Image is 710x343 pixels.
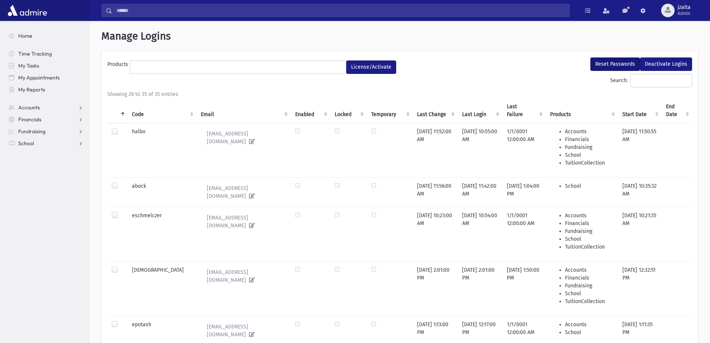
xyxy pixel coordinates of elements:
a: My Appointments [3,72,89,84]
a: My Tasks [3,60,89,72]
span: Time Tracking [18,50,52,57]
li: School [565,290,613,297]
td: [DATE] 12:32:51 PM [618,261,662,316]
td: 1/1/0001 12:00:00 AM [502,207,546,261]
span: jzalta [678,4,691,10]
th: Last Change : activate to sort column ascending [413,98,457,123]
a: Accounts [3,102,89,113]
th: Last Failure : activate to sort column ascending [502,98,546,123]
a: [EMAIL_ADDRESS][DOMAIN_NAME] [201,182,287,202]
span: My Appointments [18,74,60,81]
button: Reset Passwords [590,57,640,71]
a: School [3,137,89,149]
td: halbo [127,123,196,177]
td: [DATE] 11:50:55 AM [618,123,662,177]
a: My Reports [3,84,89,96]
li: Accounts [565,266,613,274]
td: [DATE] 1:50:00 PM [502,261,546,316]
li: Accounts [565,321,613,328]
a: [EMAIL_ADDRESS][DOMAIN_NAME] [201,266,287,286]
li: Fundraising [565,143,613,151]
li: Financials [565,219,613,227]
li: School [565,328,613,336]
span: Admin [678,10,691,16]
h1: Manage Logins [101,30,698,43]
th: Products : activate to sort column ascending [546,98,618,123]
a: Financials [3,113,89,125]
span: My Tasks [18,62,39,69]
a: [EMAIL_ADDRESS][DOMAIN_NAME] [201,128,287,148]
li: Fundraising [565,227,613,235]
button: Deactivate Logins [640,57,692,71]
span: Home [18,32,32,39]
td: [DEMOGRAPHIC_DATA] [127,261,196,316]
a: Home [3,30,89,42]
a: Time Tracking [3,48,89,60]
li: TuitionCollection [565,297,613,305]
label: Products [107,60,130,71]
li: Fundraising [565,282,613,290]
li: TuitionCollection [565,243,613,251]
th: Last Login : activate to sort column ascending [458,98,502,123]
span: Fundraising [18,128,45,135]
td: 1/1/0001 12:00:00 AM [502,123,546,177]
a: [EMAIL_ADDRESS][DOMAIN_NAME] [201,212,287,232]
th: Email : activate to sort column ascending [196,98,291,123]
input: Search [112,4,569,17]
li: Financials [565,274,613,282]
th: Code : activate to sort column ascending [127,98,196,123]
li: Financials [565,135,613,143]
th: Temporary : activate to sort column ascending [367,98,413,123]
img: AdmirePro [6,3,49,18]
td: eschmelczer [127,207,196,261]
td: [DATE] 1:04:00 PM [502,177,546,207]
a: [EMAIL_ADDRESS][DOMAIN_NAME] [201,321,287,341]
button: License/Activate [346,60,396,74]
td: [DATE] 2:01:00 PM [413,261,457,316]
th: Enabled : activate to sort column ascending [291,98,330,123]
li: School [565,182,613,190]
li: TuitionCollection [565,159,613,167]
td: [DATE] 10:35:32 AM [618,177,662,207]
th: : activate to sort column descending [107,98,127,123]
input: Search: [630,74,692,87]
span: Financials [18,116,41,123]
span: Accounts [18,104,40,111]
th: Locked : activate to sort column ascending [330,98,367,123]
li: Accounts [565,128,613,135]
span: My Reports [18,86,45,93]
td: [DATE] 10:55:00 AM [458,123,502,177]
td: [DATE] 10:54:00 AM [458,207,502,261]
td: [DATE] 11:56:00 AM [413,177,457,207]
li: School [565,151,613,159]
li: School [565,235,613,243]
td: [DATE] 10:23:00 AM [413,207,457,261]
a: Fundraising [3,125,89,137]
th: Start Date : activate to sort column ascending [618,98,662,123]
th: End Date : activate to sort column ascending [662,98,692,123]
td: [DATE] 2:01:00 PM [458,261,502,316]
td: [DATE] 11:52:00 AM [413,123,457,177]
li: Accounts [565,212,613,219]
label: Search: [610,74,692,87]
div: Showing 26 to 35 of 35 entries [107,90,692,98]
td: abock [127,177,196,207]
td: [DATE] 11:42:00 AM [458,177,502,207]
td: [DATE] 10:21:35 AM [618,207,662,261]
span: School [18,140,34,147]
